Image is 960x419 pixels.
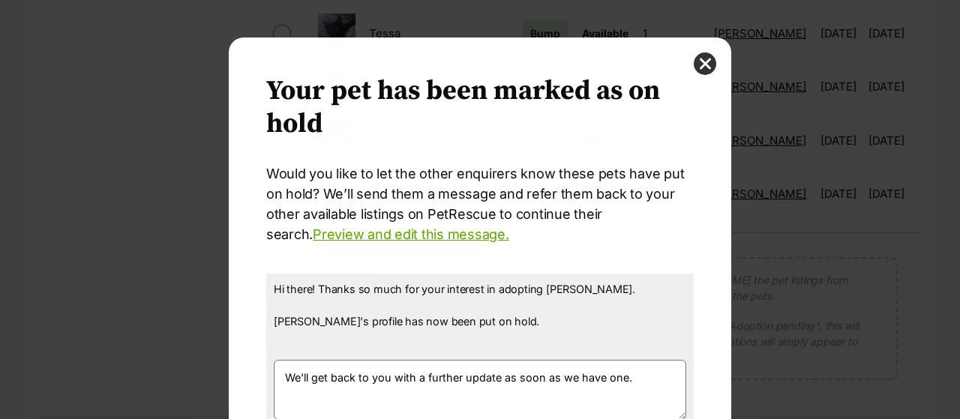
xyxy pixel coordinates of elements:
h2: Your pet has been marked as on hold [266,75,694,141]
button: close [694,52,716,75]
a: Preview and edit this message. [313,226,508,242]
p: Hi there! Thanks so much for your interest in adopting [PERSON_NAME]. [PERSON_NAME]'s profile has... [274,281,686,346]
p: Would you like to let the other enquirers know these pets have put on hold? We’ll send them a mes... [266,163,694,244]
